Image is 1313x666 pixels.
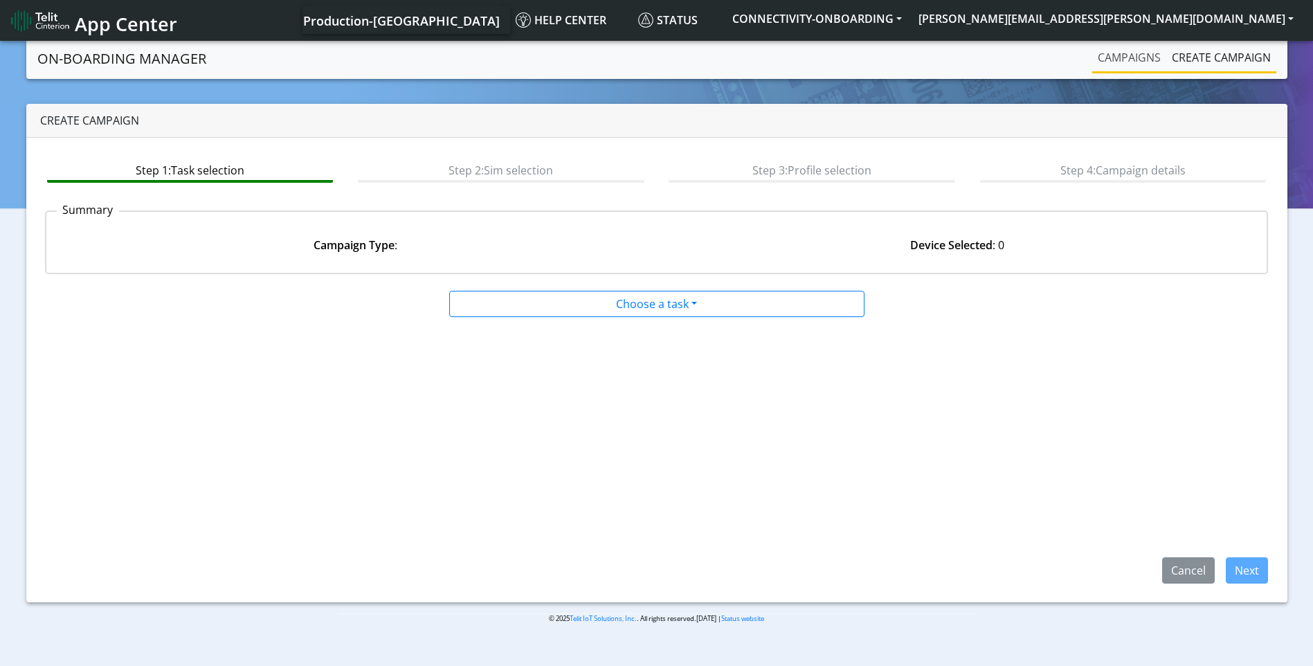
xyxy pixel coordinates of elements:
[55,237,657,253] div: :
[1166,44,1276,71] a: Create campaign
[510,6,633,34] a: Help center
[1226,557,1268,584] button: Next
[1092,44,1166,71] a: Campaigns
[910,237,993,253] strong: Device Selected
[358,156,644,183] btn: Step 2: Sim selection
[57,201,119,218] p: Summary
[11,6,175,35] a: App Center
[37,45,206,73] a: On-Boarding Manager
[26,104,1287,138] div: Create campaign
[516,12,531,28] img: knowledge.svg
[75,11,177,37] span: App Center
[980,156,1266,183] btn: Step 4: Campaign details
[570,614,637,623] a: Telit IoT Solutions, Inc.
[1162,557,1215,584] button: Cancel
[721,614,764,623] a: Status website
[314,237,395,253] strong: Campaign Type
[302,6,499,34] a: Your current platform instance
[449,291,864,317] button: Choose a task
[11,10,69,32] img: logo-telit-cinterion-gw-new.png
[724,6,910,31] button: CONNECTIVITY-ONBOARDING
[638,12,698,28] span: Status
[633,6,724,34] a: Status
[657,237,1259,253] div: : 0
[669,156,954,183] btn: Step 3: Profile selection
[638,12,653,28] img: status.svg
[303,12,500,29] span: Production-[GEOGRAPHIC_DATA]
[47,156,333,183] btn: Step 1: Task selection
[338,613,975,624] p: © 2025 . All rights reserved.[DATE] |
[910,6,1302,31] button: [PERSON_NAME][EMAIL_ADDRESS][PERSON_NAME][DOMAIN_NAME]
[516,12,606,28] span: Help center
